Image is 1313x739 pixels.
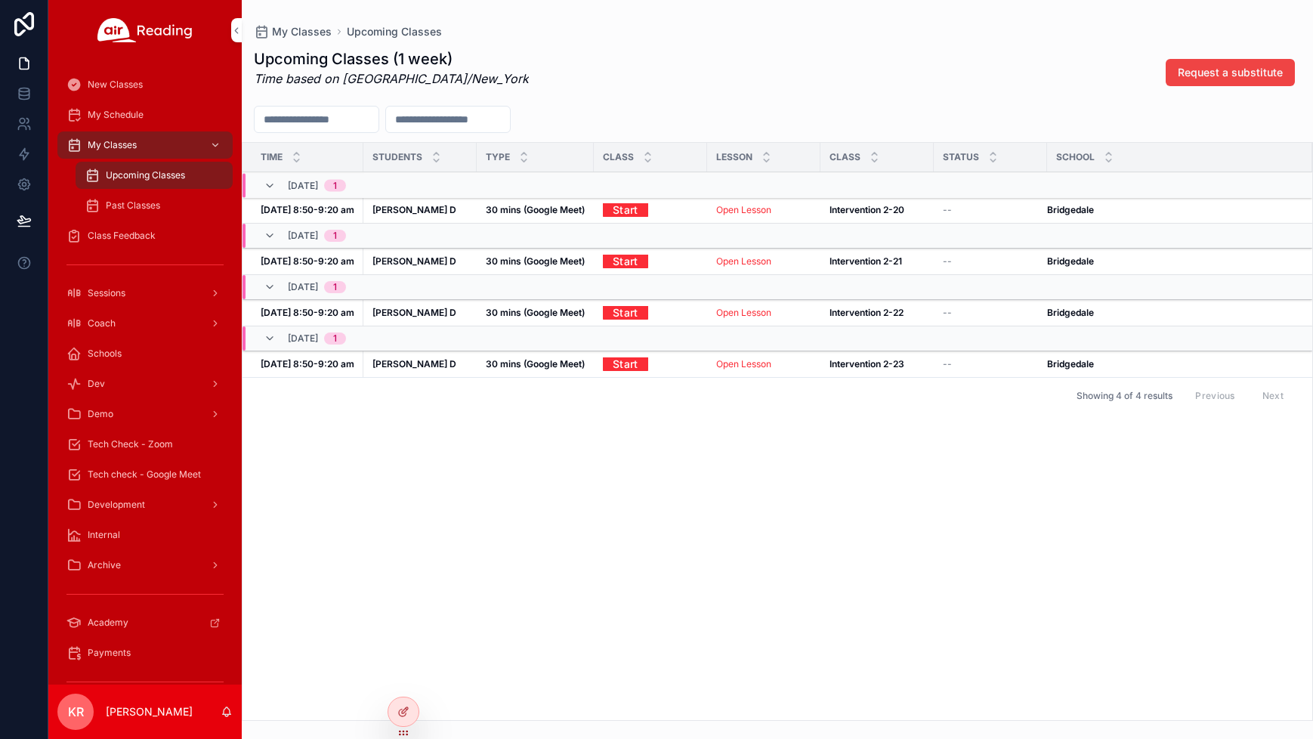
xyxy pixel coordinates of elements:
span: [DATE] [288,230,318,242]
span: Showing 4 of 4 results [1077,390,1172,402]
a: Open Lesson [716,358,771,369]
a: Bridgedale [1047,307,1294,319]
a: Open Lesson [716,255,771,267]
strong: Bridgedale [1047,307,1094,318]
span: School [1056,151,1095,163]
a: [PERSON_NAME] D [372,255,468,267]
em: Time based on [GEOGRAPHIC_DATA]/New_York [254,71,529,86]
a: -- [943,204,1038,216]
a: Start [603,249,648,273]
span: New Classes [88,79,143,91]
span: Class [603,151,634,163]
a: 30 mins (Google Meet) [486,255,585,267]
strong: [DATE] 8:50-9:20 am [261,255,354,267]
a: Start [603,306,698,320]
a: Upcoming Classes [347,24,442,39]
span: My Classes [272,24,332,39]
a: 30 mins (Google Meet) [486,204,585,216]
a: -- [943,255,1038,267]
span: Dev [88,378,105,390]
span: Development [88,499,145,511]
span: -- [943,255,952,267]
a: Bridgedale [1047,255,1294,267]
span: My Schedule [88,109,144,121]
span: -- [943,358,952,370]
a: [DATE] 8:50-9:20 am [261,204,354,216]
span: [DATE] [288,281,318,293]
a: Upcoming Classes [76,162,233,189]
span: [DATE] [288,180,318,192]
a: My Schedule [57,101,233,128]
a: -- [943,307,1038,319]
strong: Intervention 2-23 [830,358,904,369]
a: Academy [57,609,233,636]
strong: Intervention 2-20 [830,204,904,215]
span: Tech check - Google Meet [88,468,201,481]
a: Start [603,198,648,221]
strong: [DATE] 8:50-9:20 am [261,358,354,369]
span: KR [68,703,84,721]
a: Coach [57,310,233,337]
a: Intervention 2-23 [830,358,925,370]
span: -- [943,204,952,216]
span: My Classes [88,139,137,151]
h1: Upcoming Classes (1 week) [254,48,529,70]
a: My Classes [254,24,332,39]
a: Open Lesson [716,204,811,216]
span: Request a substitute [1178,65,1283,80]
span: Tech Check - Zoom [88,438,173,450]
button: Request a substitute [1166,59,1295,86]
a: My Classes [57,131,233,159]
strong: [PERSON_NAME] D [372,358,456,369]
strong: Intervention 2-21 [830,255,902,267]
a: Bridgedale [1047,358,1294,370]
div: scrollable content [48,60,242,685]
span: Internal [88,529,120,541]
span: Lesson [716,151,752,163]
a: Intervention 2-20 [830,204,925,216]
p: [PERSON_NAME] [106,704,193,719]
span: Class [830,151,860,163]
strong: 30 mins (Google Meet) [486,204,585,215]
span: Status [943,151,979,163]
span: Academy [88,617,128,629]
span: Payments [88,647,131,659]
span: Coach [88,317,116,329]
strong: [PERSON_NAME] D [372,307,456,318]
a: Open Lesson [716,307,771,318]
div: 1 [333,281,337,293]
a: Development [57,491,233,518]
a: Payments [57,639,233,666]
span: Class Feedback [88,230,156,242]
div: 1 [333,230,337,242]
a: Archive [57,552,233,579]
strong: 30 mins (Google Meet) [486,307,585,318]
a: 30 mins (Google Meet) [486,307,585,319]
a: Open Lesson [716,307,811,319]
strong: Bridgedale [1047,255,1094,267]
a: Start [603,301,648,324]
strong: [DATE] 8:50-9:20 am [261,204,354,215]
strong: 30 mins (Google Meet) [486,358,585,369]
a: Demo [57,400,233,428]
a: Past Classes [76,192,233,219]
a: Intervention 2-21 [830,255,925,267]
span: [DATE] [288,332,318,345]
strong: Intervention 2-22 [830,307,904,318]
div: 1 [333,332,337,345]
span: Schools [88,348,122,360]
a: Intervention 2-22 [830,307,925,319]
span: -- [943,307,952,319]
span: Students [372,151,422,163]
a: -- [943,358,1038,370]
strong: [PERSON_NAME] D [372,255,456,267]
strong: [DATE] 8:50-9:20 am [261,307,354,318]
a: [PERSON_NAME] D [372,204,468,216]
strong: Bridgedale [1047,204,1094,215]
a: Tech Check - Zoom [57,431,233,458]
a: [DATE] 8:50-9:20 am [261,307,354,319]
img: App logo [97,18,193,42]
a: [DATE] 8:50-9:20 am [261,358,354,370]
